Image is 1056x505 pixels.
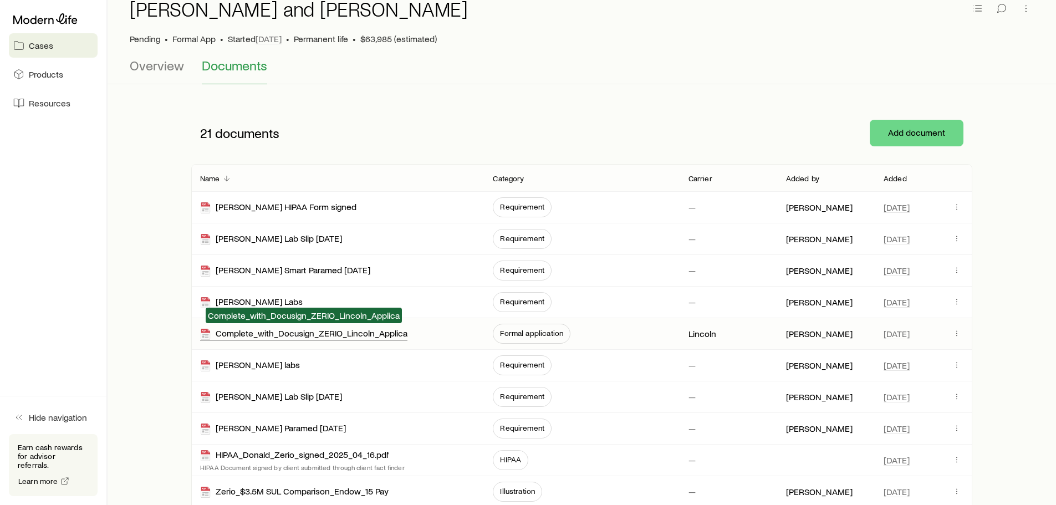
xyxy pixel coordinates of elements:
span: Requirement [500,297,544,306]
span: [DATE] [884,423,910,434]
p: Earn cash rewards for advisor referrals. [18,443,89,470]
p: — [688,233,696,244]
span: Formal application [500,329,563,338]
p: Carrier [688,174,712,183]
p: [PERSON_NAME] [786,233,853,244]
p: HIPAA Document signed by client submitted through client fact finder [200,463,405,472]
span: Requirement [500,234,544,243]
span: Requirement [500,202,544,211]
div: Complete_with_Docusign_ZERIO_Lincoln_Applica [200,328,407,340]
span: [DATE] [884,455,910,466]
span: [DATE] [884,202,910,213]
span: [DATE] [884,233,910,244]
span: Overview [130,58,184,73]
p: [PERSON_NAME] [786,486,853,497]
p: — [688,297,696,308]
div: [PERSON_NAME] labs [200,359,300,372]
div: Earn cash rewards for advisor referrals.Learn more [9,434,98,496]
span: [DATE] [256,33,282,44]
div: [PERSON_NAME] Smart Paramed [DATE] [200,264,370,277]
p: [PERSON_NAME] [786,360,853,371]
span: [DATE] [884,486,910,497]
a: Cases [9,33,98,58]
span: Cases [29,40,53,51]
div: Case details tabs [130,58,1034,84]
p: — [688,202,696,213]
p: [PERSON_NAME] [786,391,853,402]
div: [PERSON_NAME] HIPAA Form signed [200,201,356,214]
p: [PERSON_NAME] [786,265,853,276]
p: [PERSON_NAME] [786,297,853,308]
p: Started [228,33,282,44]
span: • [165,33,168,44]
span: Products [29,69,63,80]
p: — [688,423,696,434]
div: [PERSON_NAME] Lab Slip [DATE] [200,233,342,246]
span: HIPAA [500,455,521,464]
p: Added by [786,174,819,183]
p: Lincoln [688,328,716,339]
span: Formal App [172,33,216,44]
p: — [688,486,696,497]
span: Hide navigation [29,412,87,423]
div: [PERSON_NAME] Labs [200,296,303,309]
p: — [688,391,696,402]
span: Requirement [500,424,544,432]
span: Documents [202,58,267,73]
span: • [353,33,356,44]
p: — [688,360,696,371]
p: Added [884,174,907,183]
p: — [688,455,696,466]
span: Illustration [500,487,535,496]
div: HIPAA_Donald_Zerio_signed_2025_04_16.pdf [200,449,389,462]
span: [DATE] [884,265,910,276]
p: Name [200,174,220,183]
div: [PERSON_NAME] Paramed [DATE] [200,422,346,435]
button: Add document [870,120,963,146]
p: Pending [130,33,160,44]
p: — [688,265,696,276]
span: • [220,33,223,44]
div: [PERSON_NAME] Lab Slip [DATE] [200,391,342,404]
p: [PERSON_NAME] [786,202,853,213]
span: $63,985 (estimated) [360,33,437,44]
span: documents [215,125,279,141]
p: [PERSON_NAME] [786,328,853,339]
p: Category [493,174,524,183]
a: Products [9,62,98,86]
span: Requirement [500,392,544,401]
span: Permanent life [294,33,348,44]
span: 21 [200,125,212,141]
div: Zerio_$3.5M SUL Comparison_Endow_15 Pay [200,486,389,498]
a: Resources [9,91,98,115]
span: Requirement [500,360,544,369]
p: [PERSON_NAME] [786,423,853,434]
span: [DATE] [884,297,910,308]
span: [DATE] [884,360,910,371]
span: • [286,33,289,44]
span: Learn more [18,477,58,485]
span: [DATE] [884,328,910,339]
span: Resources [29,98,70,109]
span: [DATE] [884,391,910,402]
button: Hide navigation [9,405,98,430]
span: Requirement [500,266,544,274]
